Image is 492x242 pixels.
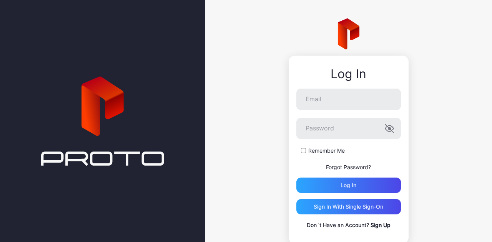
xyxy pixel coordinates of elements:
div: Log In [296,67,401,81]
label: Remember Me [308,147,345,155]
div: Log in [341,182,356,188]
input: Email [296,89,401,110]
div: Sign in With Single Sign-On [314,204,383,210]
button: Password [385,124,394,133]
input: Password [296,118,401,139]
a: Forgot Password? [326,164,371,170]
a: Sign Up [371,222,391,228]
button: Log in [296,178,401,193]
p: Don`t Have an Account? [296,221,401,230]
button: Sign in With Single Sign-On [296,199,401,214]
